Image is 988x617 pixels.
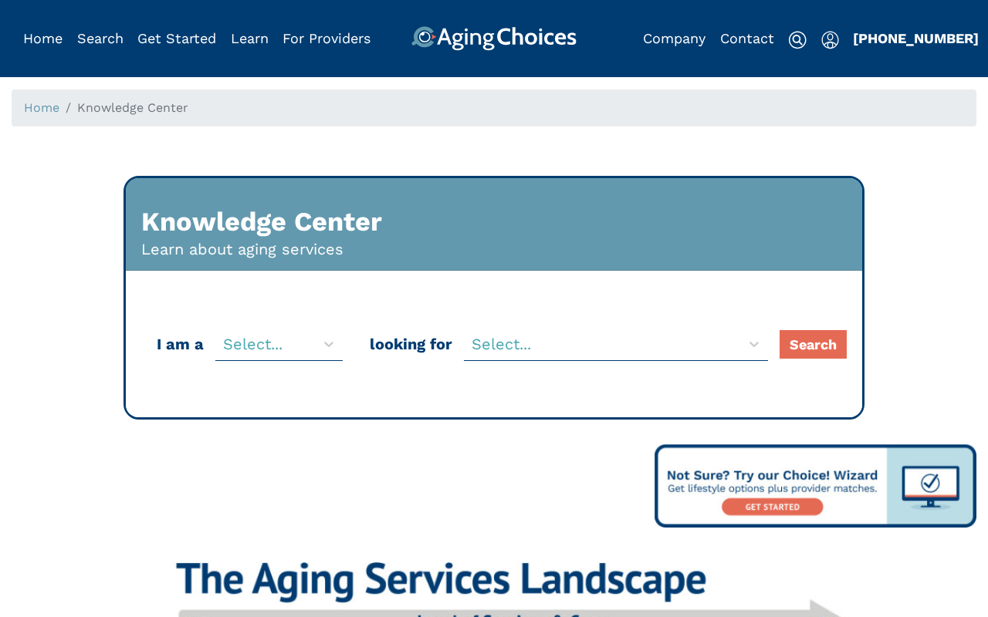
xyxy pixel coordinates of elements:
a: For Providers [283,30,370,46]
img: user-icon.svg [821,31,839,49]
img: AgingChoices [411,26,577,51]
a: Home [23,30,63,46]
a: Company [643,30,705,46]
a: Get Started [137,30,216,46]
img: What Does Assisted Living Cost? [655,444,976,528]
p: I am a [153,332,215,356]
h1: Knowledge Center [141,206,382,238]
a: [PHONE_NUMBER] [853,30,979,46]
div: Popover trigger [821,26,839,51]
a: Search [77,30,123,46]
span: Knowledge Center [77,100,188,115]
p: Learn about aging services [141,238,343,261]
nav: breadcrumb [12,89,976,126]
button: Search [780,330,847,359]
div: Popover trigger [77,26,123,51]
a: Contact [720,30,774,46]
a: Home [24,100,59,115]
a: Learn [231,30,269,46]
img: search-icon.svg [788,31,807,49]
p: looking for [366,332,464,356]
